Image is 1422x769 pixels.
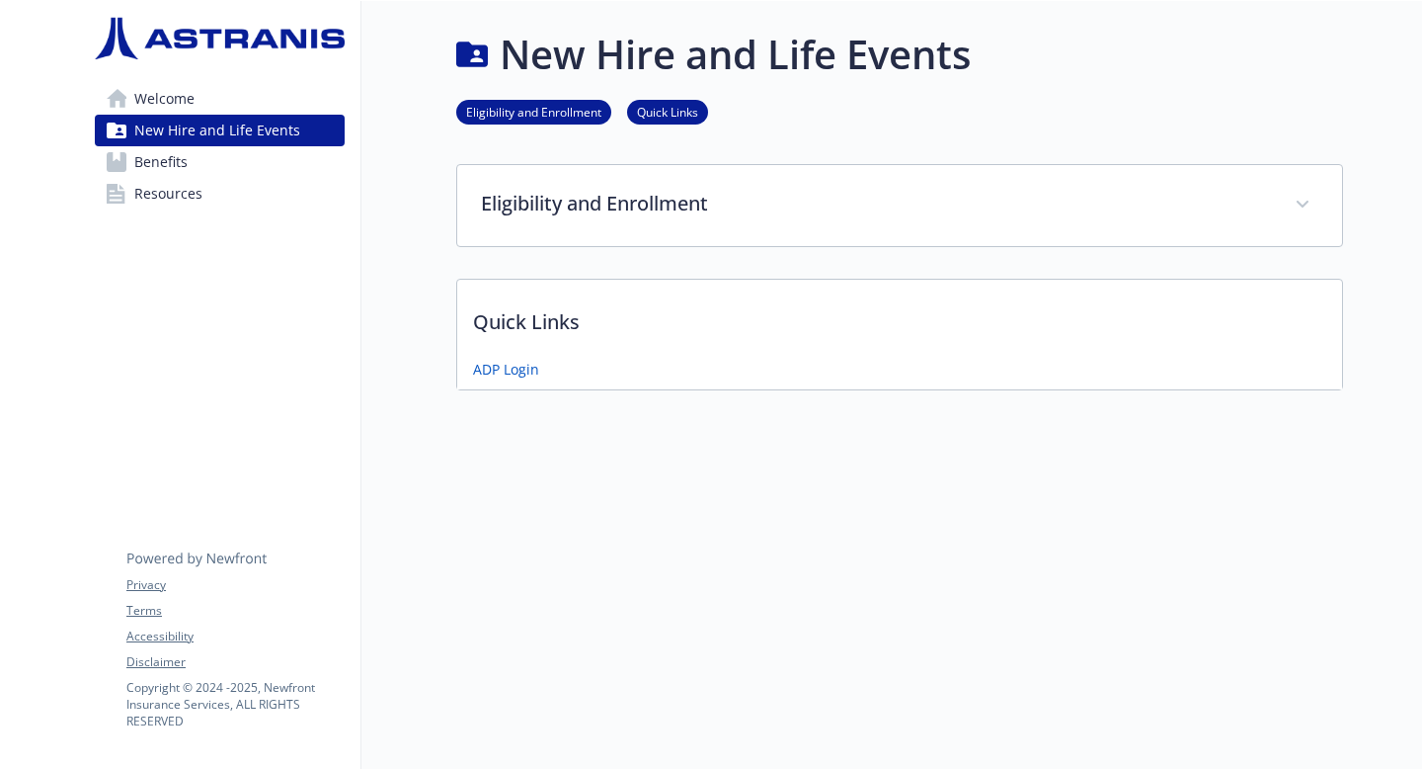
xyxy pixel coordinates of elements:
p: Eligibility and Enrollment [481,189,1271,218]
p: Quick Links [457,280,1342,353]
p: Copyright © 2024 - 2025 , Newfront Insurance Services, ALL RIGHTS RESERVED [126,679,344,729]
a: ADP Login [473,359,539,380]
a: Disclaimer [126,653,344,671]
a: Eligibility and Enrollment [456,102,611,121]
a: Accessibility [126,628,344,645]
span: Welcome [134,83,195,115]
a: New Hire and Life Events [95,115,345,146]
span: Benefits [134,146,188,178]
span: Resources [134,178,202,210]
a: Welcome [95,83,345,115]
a: Terms [126,602,344,620]
h1: New Hire and Life Events [500,25,971,84]
a: Privacy [126,576,344,594]
a: Quick Links [627,102,708,121]
a: Benefits [95,146,345,178]
a: Resources [95,178,345,210]
span: New Hire and Life Events [134,115,300,146]
div: Eligibility and Enrollment [457,165,1342,246]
